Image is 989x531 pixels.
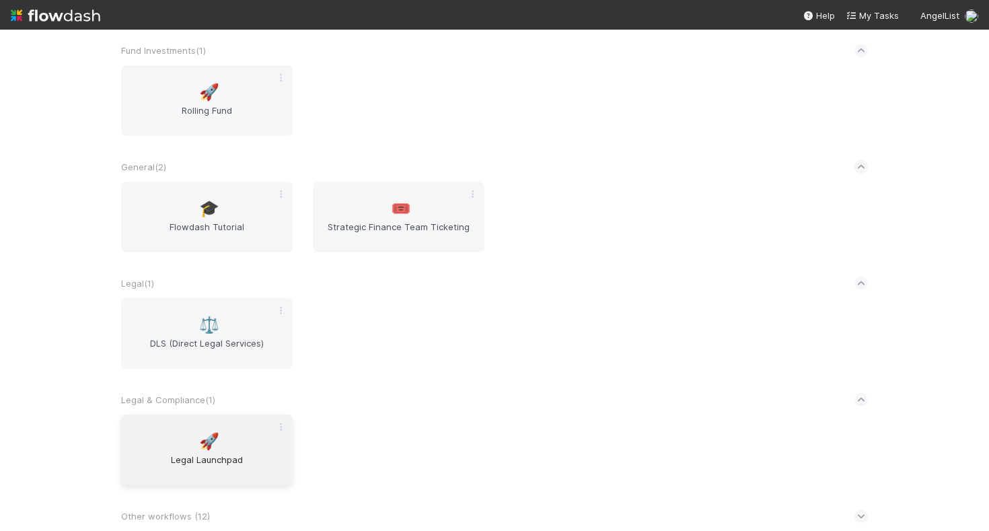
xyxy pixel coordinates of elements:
[846,10,899,21] span: My Tasks
[121,511,210,522] span: Other workflows ( 12 )
[199,200,219,217] span: 🎓
[199,83,219,101] span: 🚀
[965,9,978,23] img: avatar_6811aa62-070e-4b0a-ab85-15874fb457a1.png
[391,200,411,217] span: 🎟️
[803,9,835,22] div: Help
[121,394,215,405] span: Legal & Compliance ( 1 )
[121,162,166,172] span: General ( 2 )
[199,433,219,450] span: 🚀
[121,45,206,56] span: Fund Investments ( 1 )
[920,10,959,21] span: AngelList
[126,337,287,363] span: DLS (Direct Legal Services)
[121,415,293,485] a: 🚀Legal Launchpad
[121,298,293,369] a: ⚖️DLS (Direct Legal Services)
[11,4,100,27] img: logo-inverted-e16ddd16eac7371096b0.svg
[318,220,479,247] span: Strategic Finance Team Ticketing
[846,9,899,22] a: My Tasks
[126,104,287,131] span: Rolling Fund
[126,220,287,247] span: Flowdash Tutorial
[313,182,484,252] a: 🎟️Strategic Finance Team Ticketing
[121,65,293,136] a: 🚀Rolling Fund
[199,316,219,334] span: ⚖️
[121,182,293,252] a: 🎓Flowdash Tutorial
[126,453,287,480] span: Legal Launchpad
[121,278,154,289] span: Legal ( 1 )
